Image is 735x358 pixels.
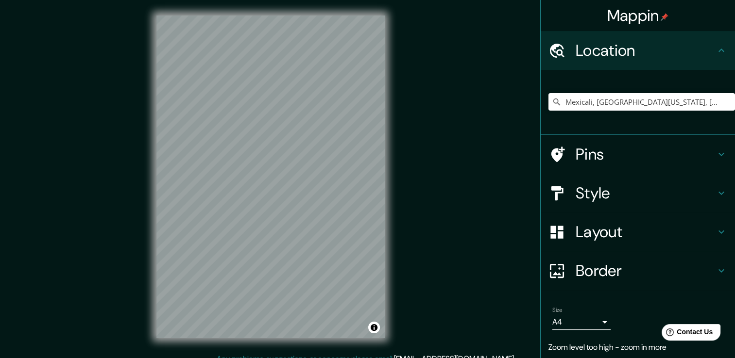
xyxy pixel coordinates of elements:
div: A4 [552,314,611,330]
h4: Border [576,261,716,280]
h4: Mappin [607,6,669,25]
h4: Location [576,41,716,60]
div: Style [541,174,735,212]
h4: Layout [576,222,716,242]
img: pin-icon.png [661,13,668,21]
div: Pins [541,135,735,174]
label: Size [552,306,563,314]
button: Toggle attribution [368,322,380,333]
p: Zoom level too high - zoom in more [548,342,727,353]
div: Location [541,31,735,70]
h4: Pins [576,145,716,164]
div: Border [541,251,735,290]
input: Pick your city or area [548,93,735,111]
canvas: Map [156,16,385,338]
h4: Style [576,183,716,203]
div: Layout [541,212,735,251]
iframe: Help widget launcher [649,320,724,347]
